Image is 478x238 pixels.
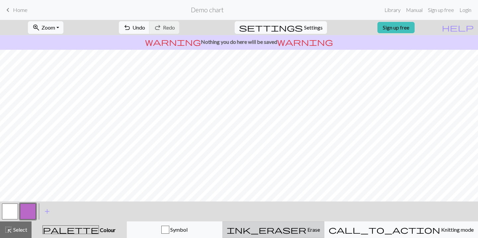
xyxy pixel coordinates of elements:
span: highlight_alt [4,225,12,234]
button: Symbol [127,221,222,238]
span: Undo [132,24,145,31]
button: Undo [119,21,150,34]
p: Nothing you do here will be saved [3,38,475,46]
a: Manual [403,3,425,17]
span: Colour [99,227,116,233]
span: call_to_action [329,225,440,234]
span: ink_eraser [227,225,306,234]
a: Sign up free [425,3,457,17]
span: warning [277,37,333,46]
button: Erase [222,221,324,238]
span: Zoom [41,24,55,31]
span: Erase [306,226,320,233]
span: Home [13,7,28,13]
i: Settings [239,24,303,32]
button: Colour [32,221,127,238]
span: Settings [304,24,323,32]
span: palette [43,225,99,234]
button: Knitting mode [324,221,478,238]
span: warning [145,37,201,46]
a: Sign up free [377,22,415,33]
span: keyboard_arrow_left [4,5,12,15]
a: Login [457,3,474,17]
button: SettingsSettings [235,21,327,34]
span: undo [123,23,131,32]
a: Library [382,3,403,17]
span: Symbol [169,226,188,233]
span: Select [12,226,27,233]
a: Home [4,4,28,16]
span: add [43,207,51,216]
button: Zoom [28,21,63,34]
span: zoom_in [32,23,40,32]
span: settings [239,23,303,32]
h2: Demo chart [191,6,224,14]
span: Knitting mode [440,226,474,233]
span: help [442,23,474,32]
